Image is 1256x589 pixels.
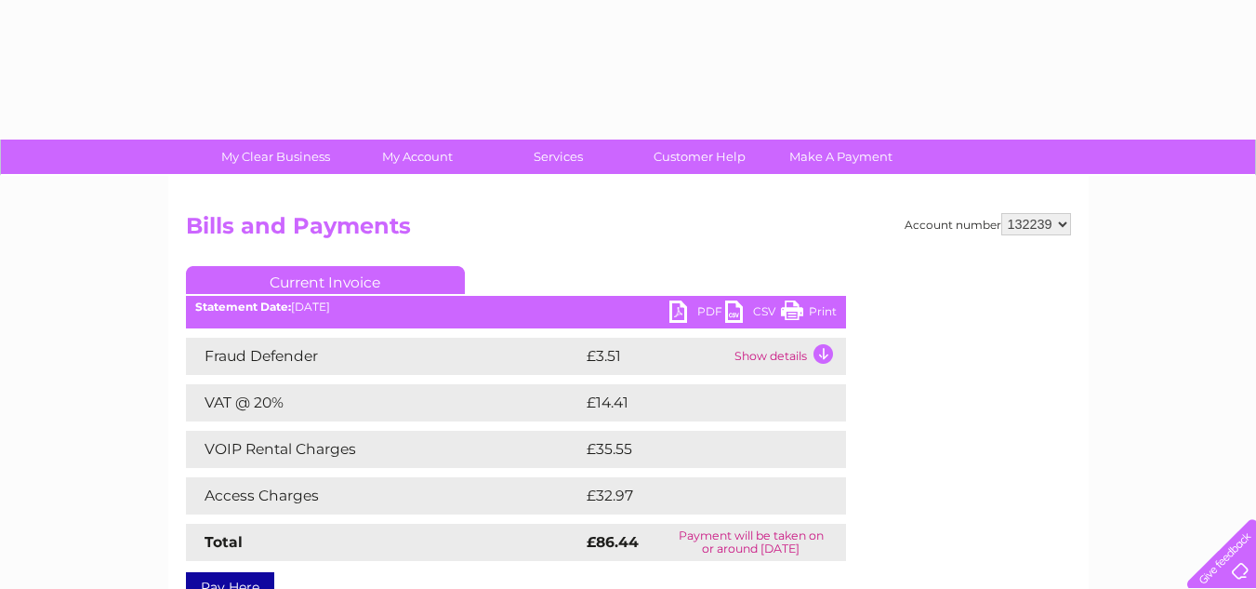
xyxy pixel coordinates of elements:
td: Access Charges [186,477,582,515]
strong: £86.44 [587,533,639,551]
a: My Account [340,140,494,174]
a: PDF [669,301,725,328]
td: Payment will be taken on or around [DATE] [656,524,845,561]
strong: Total [205,533,243,551]
a: Current Invoice [186,266,465,294]
td: Fraud Defender [186,338,582,375]
td: £14.41 [582,384,805,422]
td: VOIP Rental Charges [186,431,582,468]
td: £3.51 [582,338,730,375]
a: My Clear Business [199,140,352,174]
a: Print [781,301,837,328]
td: £35.55 [582,431,808,468]
h2: Bills and Payments [186,213,1071,248]
div: Account number [905,213,1071,235]
td: Show details [730,338,846,375]
a: Make A Payment [764,140,918,174]
a: CSV [725,301,781,328]
a: Customer Help [623,140,776,174]
a: Services [482,140,635,174]
div: [DATE] [186,301,846,314]
td: £32.97 [582,477,808,515]
td: VAT @ 20% [186,384,582,422]
b: Statement Date: [195,300,291,314]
